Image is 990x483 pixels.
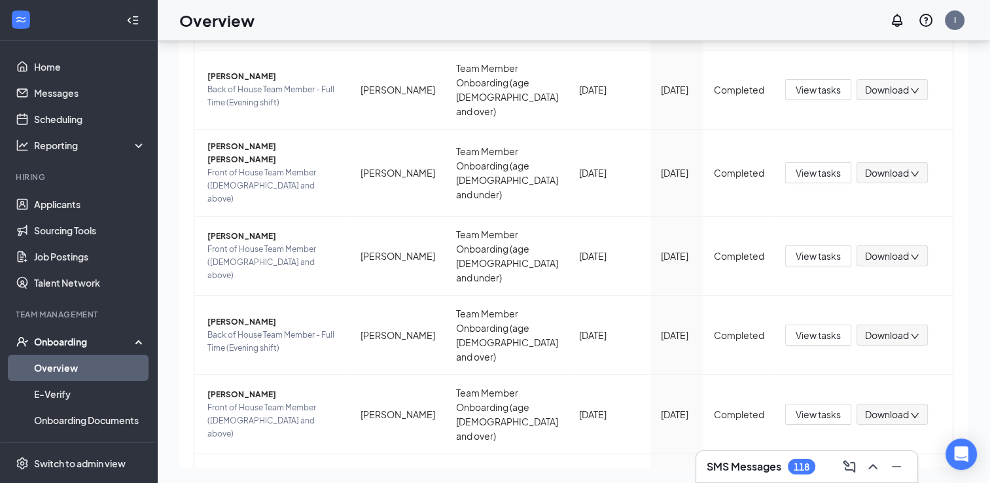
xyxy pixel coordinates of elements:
[207,329,340,355] span: Back of House Team Member - Full Time (Evening shift)
[446,296,569,375] td: Team Member Onboarding (age [DEMOGRAPHIC_DATA] and over)
[34,106,146,132] a: Scheduling
[34,381,146,407] a: E-Verify
[207,166,340,206] span: Front of House Team Member ([DEMOGRAPHIC_DATA] and above)
[865,459,881,474] svg: ChevronUp
[34,139,147,152] div: Reporting
[796,166,841,180] span: View tasks
[841,459,857,474] svg: ComposeMessage
[785,162,851,183] button: View tasks
[946,438,977,470] div: Open Intercom Messenger
[34,191,146,217] a: Applicants
[16,139,29,152] svg: Analysis
[785,325,851,346] button: View tasks
[661,166,693,180] div: [DATE]
[661,249,693,263] div: [DATE]
[207,315,340,329] span: [PERSON_NAME]
[446,217,569,296] td: Team Member Onboarding (age [DEMOGRAPHIC_DATA] and under)
[661,328,693,342] div: [DATE]
[350,217,446,296] td: [PERSON_NAME]
[579,166,640,180] div: [DATE]
[785,404,851,425] button: View tasks
[910,253,919,262] span: down
[714,166,764,180] div: Completed
[661,407,693,421] div: [DATE]
[34,457,126,470] div: Switch to admin view
[910,332,919,341] span: down
[446,130,569,217] td: Team Member Onboarding (age [DEMOGRAPHIC_DATA] and under)
[707,459,781,474] h3: SMS Messages
[34,407,146,433] a: Onboarding Documents
[207,140,340,166] span: [PERSON_NAME] [PERSON_NAME]
[34,54,146,80] a: Home
[865,249,909,263] span: Download
[714,328,764,342] div: Completed
[16,309,143,320] div: Team Management
[579,249,640,263] div: [DATE]
[179,9,255,31] h1: Overview
[796,249,841,263] span: View tasks
[350,296,446,375] td: [PERSON_NAME]
[889,12,905,28] svg: Notifications
[34,433,146,459] a: Activity log
[34,80,146,106] a: Messages
[865,408,909,421] span: Download
[34,270,146,296] a: Talent Network
[865,83,909,97] span: Download
[207,388,340,401] span: [PERSON_NAME]
[207,243,340,282] span: Front of House Team Member ([DEMOGRAPHIC_DATA] and above)
[350,375,446,454] td: [PERSON_NAME]
[446,375,569,454] td: Team Member Onboarding (age [DEMOGRAPHIC_DATA] and over)
[785,245,851,266] button: View tasks
[865,166,909,180] span: Download
[785,79,851,100] button: View tasks
[865,329,909,342] span: Download
[910,170,919,179] span: down
[350,50,446,130] td: [PERSON_NAME]
[207,230,340,243] span: [PERSON_NAME]
[579,82,640,97] div: [DATE]
[954,14,956,26] div: I
[34,335,135,348] div: Onboarding
[796,407,841,421] span: View tasks
[579,407,640,421] div: [DATE]
[14,13,27,26] svg: WorkstreamLogo
[794,461,809,473] div: 118
[839,456,860,477] button: ComposeMessage
[886,456,907,477] button: Minimize
[34,243,146,270] a: Job Postings
[350,130,446,217] td: [PERSON_NAME]
[796,328,841,342] span: View tasks
[910,411,919,420] span: down
[446,50,569,130] td: Team Member Onboarding (age [DEMOGRAPHIC_DATA] and over)
[34,355,146,381] a: Overview
[34,217,146,243] a: Sourcing Tools
[889,459,904,474] svg: Minimize
[207,401,340,440] span: Front of House Team Member ([DEMOGRAPHIC_DATA] and above)
[16,335,29,348] svg: UserCheck
[661,82,693,97] div: [DATE]
[862,456,883,477] button: ChevronUp
[579,328,640,342] div: [DATE]
[714,407,764,421] div: Completed
[126,14,139,27] svg: Collapse
[16,171,143,183] div: Hiring
[714,249,764,263] div: Completed
[207,70,340,83] span: [PERSON_NAME]
[207,83,340,109] span: Back of House Team Member - Full Time (Evening shift)
[714,82,764,97] div: Completed
[918,12,934,28] svg: QuestionInfo
[910,86,919,96] span: down
[16,457,29,470] svg: Settings
[796,82,841,97] span: View tasks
